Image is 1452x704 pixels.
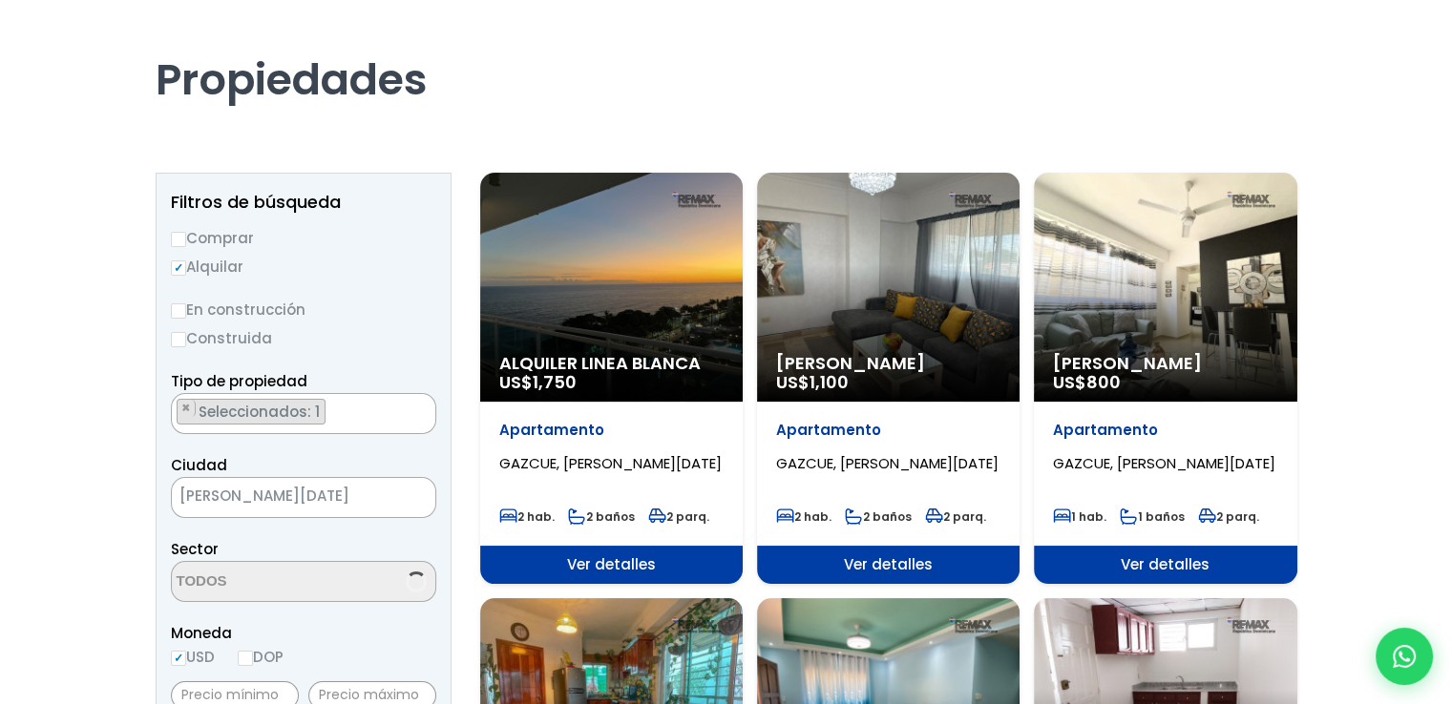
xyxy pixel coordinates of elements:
[172,562,357,603] textarea: Search
[388,483,416,513] button: Remove all items
[648,508,709,525] span: 2 parq.
[1034,173,1296,584] a: [PERSON_NAME] US$800 Apartamento GAZCUE, [PERSON_NAME][DATE] 1 hab. 1 baños 2 parq. Ver detalles
[1034,546,1296,584] span: Ver detalles
[499,453,722,473] span: GAZCUE, [PERSON_NAME][DATE]
[1053,508,1106,525] span: 1 hab.
[171,232,186,247] input: Comprar
[499,354,724,373] span: Alquiler Linea Blanca
[499,421,724,440] p: Apartamento
[1053,370,1121,394] span: US$
[776,370,849,394] span: US$
[1120,508,1185,525] span: 1 baños
[171,298,436,321] label: En construcción
[171,326,436,350] label: Construida
[238,651,253,666] input: DOP
[1086,370,1121,394] span: 800
[171,621,436,645] span: Moneda
[171,332,186,347] input: Construida
[1053,354,1277,373] span: [PERSON_NAME]
[776,421,1000,440] p: Apartamento
[499,370,577,394] span: US$
[533,370,577,394] span: 1,750
[156,1,1297,106] h1: Propiedades
[171,260,186,276] input: Alquilar
[171,455,227,475] span: Ciudad
[171,539,219,559] span: Sector
[172,394,182,435] textarea: Search
[415,400,425,417] span: ×
[757,546,1020,584] span: Ver detalles
[810,370,849,394] span: 1,100
[171,226,436,250] label: Comprar
[776,453,999,473] span: GAZCUE, [PERSON_NAME][DATE]
[1053,453,1275,473] span: GAZCUE, [PERSON_NAME][DATE]
[238,645,284,669] label: DOP
[171,371,307,391] span: Tipo de propiedad
[172,483,388,509] span: SANTO DOMINGO DE GUZMÁN
[171,477,436,518] span: SANTO DOMINGO DE GUZMÁN
[414,399,426,418] button: Remove all items
[1053,421,1277,440] p: Apartamento
[480,546,743,584] span: Ver detalles
[776,354,1000,373] span: [PERSON_NAME]
[171,303,186,319] input: En construcción
[178,400,196,417] button: Remove item
[177,399,326,424] li: APARTAMENTO
[1198,508,1259,525] span: 2 parq.
[197,402,325,422] span: Seleccionados: 1
[776,508,831,525] span: 2 hab.
[171,651,186,666] input: USD
[568,508,635,525] span: 2 baños
[171,255,436,279] label: Alquilar
[925,508,986,525] span: 2 parq.
[757,173,1020,584] a: [PERSON_NAME] US$1,100 Apartamento GAZCUE, [PERSON_NAME][DATE] 2 hab. 2 baños 2 parq. Ver detalles
[181,400,191,417] span: ×
[407,489,416,507] span: ×
[171,193,436,212] h2: Filtros de búsqueda
[480,173,743,584] a: Alquiler Linea Blanca US$1,750 Apartamento GAZCUE, [PERSON_NAME][DATE] 2 hab. 2 baños 2 parq. Ver...
[499,508,555,525] span: 2 hab.
[171,645,215,669] label: USD
[845,508,912,525] span: 2 baños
